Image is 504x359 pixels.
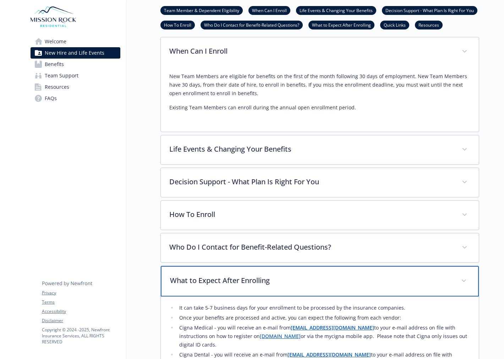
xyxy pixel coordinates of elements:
a: Who Do I Contact for Benefit-Related Questions? [201,21,303,28]
a: How To Enroll [160,21,195,28]
a: Decision Support - What Plan Is Right For You [382,7,477,13]
a: [EMAIL_ADDRESS][DOMAIN_NAME] [287,351,371,358]
a: New Hire and Life Events [31,47,120,59]
div: Decision Support - What Plan Is Right For You [161,168,479,197]
p: Existing Team Members can enroll during the annual open enrollment period. [169,103,470,112]
a: Accessibility [42,308,120,315]
a: Resources [31,81,120,93]
a: [DOMAIN_NAME] [260,333,301,339]
p: When Can I Enroll [169,46,453,56]
span: Team Support [45,70,78,81]
div: What to Expect After Enrolling [161,266,479,297]
p: Copyright © 2024 - 2025 , Newfront Insurance Services, ALL RIGHTS RESERVED [42,327,120,345]
p: How To Enroll [169,209,453,220]
span: Welcome [45,36,66,47]
div: Life Events & Changing Your Benefits [161,135,479,164]
div: Who Do I Contact for Benefit-Related Questions? [161,233,479,262]
span: FAQs [45,93,57,104]
li: Once your benefits are processed and active, you can expect the following from each vendor: [177,314,470,322]
a: Quick Links [380,21,409,28]
a: Team Member & Dependent Eligibility [160,7,243,13]
div: When Can I Enroll [161,37,479,66]
a: Terms [42,299,120,305]
a: Privacy [42,290,120,296]
a: What to Expect After Enrolling [308,21,374,28]
a: FAQs [31,93,120,104]
a: Life Events & Changing Your Benefits [296,7,376,13]
a: Benefits [31,59,120,70]
span: Resources [45,81,69,93]
a: Welcome [31,36,120,47]
div: When Can I Enroll [161,66,479,132]
li: Cigna Medical - you will receive an e-mail from to your e-mail address on file with instructions ... [177,323,470,349]
p: New Team Members are eligible for benefits on the first of the month following 30 days of employm... [169,72,470,98]
a: When Can I Enroll [248,7,290,13]
a: Team Support [31,70,120,81]
p: What to Expect After Enrolling [170,275,453,286]
a: Disclaimer [42,317,120,324]
span: New Hire and Life Events [45,47,104,59]
li: It can take 5-7 business days for your enrollment to be processed by the insurance companies. [177,304,470,312]
p: Decision Support - What Plan Is Right For You [169,176,453,187]
a: [EMAIL_ADDRESS][DOMAIN_NAME] [291,324,374,331]
span: Benefits [45,59,64,70]
a: Resources [415,21,443,28]
p: Life Events & Changing Your Benefits [169,144,453,154]
div: How To Enroll [161,201,479,230]
p: Who Do I Contact for Benefit-Related Questions? [169,242,453,252]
